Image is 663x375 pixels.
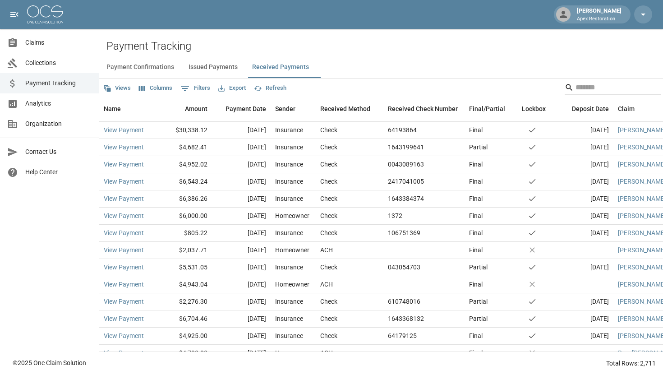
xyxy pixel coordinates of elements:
[104,297,144,306] a: View Payment
[212,328,271,345] div: [DATE]
[388,96,458,121] div: Received Check Number
[104,245,144,255] a: View Payment
[212,173,271,190] div: [DATE]
[104,194,144,203] a: View Payment
[388,314,424,323] div: 1643368132
[153,276,212,293] div: $4,943.04
[275,245,309,255] div: Homeowner
[212,208,271,225] div: [DATE]
[226,96,266,121] div: Payment Date
[181,56,245,78] button: Issued Payments
[104,263,144,272] a: View Payment
[212,190,271,208] div: [DATE]
[469,177,483,186] div: Final
[153,139,212,156] div: $4,682.41
[275,211,309,220] div: Homeowner
[555,259,613,276] div: [DATE]
[153,225,212,242] div: $805.22
[320,263,337,272] div: Check
[555,190,613,208] div: [DATE]
[25,58,92,68] span: Collections
[320,211,337,220] div: Check
[388,263,420,272] div: 043054703
[469,194,483,203] div: Final
[388,228,420,237] div: 106751369
[104,331,144,340] a: View Payment
[522,96,546,121] div: Lockbox
[388,125,417,134] div: 64193864
[212,139,271,156] div: [DATE]
[104,280,144,289] a: View Payment
[153,122,212,139] div: $30,338.12
[104,125,144,134] a: View Payment
[275,125,303,134] div: Insurance
[5,5,23,23] button: open drawer
[178,81,212,96] button: Show filters
[469,96,505,121] div: Final/Partial
[212,276,271,293] div: [DATE]
[104,228,144,237] a: View Payment
[153,345,212,362] div: $4,700.00
[469,263,488,272] div: Partial
[469,125,483,134] div: Final
[275,177,303,186] div: Insurance
[212,242,271,259] div: [DATE]
[555,173,613,190] div: [DATE]
[275,348,309,357] div: Homeowner
[388,331,417,340] div: 64179125
[383,96,465,121] div: Received Check Number
[555,208,613,225] div: [DATE]
[573,6,625,23] div: [PERSON_NAME]
[320,348,333,357] div: ACH
[216,81,248,95] button: Export
[25,99,92,108] span: Analytics
[99,96,153,121] div: Name
[388,211,402,220] div: 1372
[153,190,212,208] div: $6,386.26
[388,143,424,152] div: 1643199641
[320,125,337,134] div: Check
[555,122,613,139] div: [DATE]
[320,160,337,169] div: Check
[388,297,420,306] div: 610748016
[99,56,181,78] button: Payment Confirmations
[469,211,483,220] div: Final
[565,80,661,97] div: Search
[153,310,212,328] div: $6,704.46
[469,331,483,340] div: Final
[469,160,483,169] div: Final
[104,160,144,169] a: View Payment
[469,348,483,357] div: Final
[469,297,488,306] div: Partial
[275,194,303,203] div: Insurance
[618,96,635,121] div: Claim
[212,259,271,276] div: [DATE]
[137,81,175,95] button: Select columns
[275,143,303,152] div: Insurance
[510,96,555,121] div: Lockbox
[469,228,483,237] div: Final
[275,263,303,272] div: Insurance
[25,79,92,88] span: Payment Tracking
[320,245,333,255] div: ACH
[27,5,63,23] img: ocs-logo-white-transparent.png
[465,96,510,121] div: Final/Partial
[275,228,303,237] div: Insurance
[275,280,309,289] div: Homeowner
[185,96,207,121] div: Amount
[388,177,424,186] div: 2417041005
[320,280,333,289] div: ACH
[469,143,488,152] div: Partial
[153,328,212,345] div: $4,925.00
[99,56,663,78] div: dynamic tabs
[320,331,337,340] div: Check
[212,96,271,121] div: Payment Date
[320,314,337,323] div: Check
[212,310,271,328] div: [DATE]
[212,122,271,139] div: [DATE]
[555,225,613,242] div: [DATE]
[153,156,212,173] div: $4,952.02
[106,40,663,53] h2: Payment Tracking
[555,328,613,345] div: [DATE]
[577,15,622,23] p: Apex Restoration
